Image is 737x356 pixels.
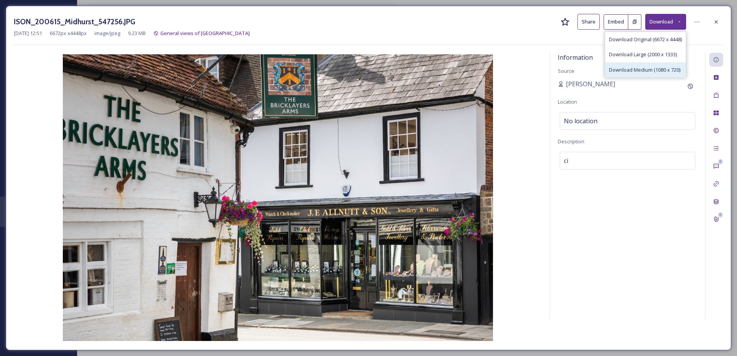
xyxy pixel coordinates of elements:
[94,30,120,37] span: image/jpeg
[718,159,723,165] div: 0
[566,79,615,89] span: [PERSON_NAME]
[609,36,682,43] span: Download Original (6672 x 4448)
[50,30,87,37] span: 6672 px x 4448 px
[609,66,680,74] span: Download Medium (1080 x 720)
[558,67,574,74] span: Source
[564,116,597,126] span: No location
[558,53,593,62] span: Information
[645,14,686,30] button: Download
[577,14,600,30] button: Share
[609,51,677,58] span: Download Large (2000 x 1333)
[558,98,577,105] span: Location
[564,156,568,165] span: ci
[604,14,628,30] button: Embed
[718,212,723,218] div: 0
[128,30,146,37] span: 9.23 MB
[14,16,135,27] h3: ISON_200615_Midhurst_547256.JPG
[558,138,584,145] span: Description
[14,30,42,37] span: [DATE] 12:51
[14,54,542,341] img: ISON_200615_Midhurst_547256.JPG
[160,30,250,37] span: General views of [GEOGRAPHIC_DATA]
